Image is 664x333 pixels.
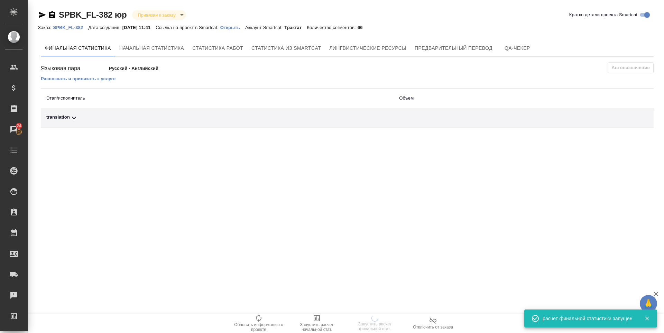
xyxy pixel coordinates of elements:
button: Запустить расчет финальной стат. [346,314,404,333]
th: Объем [394,89,575,108]
button: Закрыть [640,315,654,322]
p: Русский - Английский [109,65,245,72]
span: Начальная статистика [119,44,184,53]
th: Этап/исполнитель [41,89,394,108]
a: SPBK_FL-382 [53,24,88,30]
p: Дата создания: [88,25,122,30]
span: Предварительный перевод [415,44,492,53]
span: 🙏 [643,296,654,311]
span: Запустить расчет начальной стат. [292,322,342,332]
p: Аккаунт Smartcat: [245,25,284,30]
button: Распознать и привязать к услуге [41,75,116,82]
p: Распознать и привязать к услуге [41,76,116,81]
div: расчет финальной статистики запущен [543,315,634,322]
div: Toggle Row Expanded [46,114,388,122]
p: SPBK_FL-382 [53,25,88,30]
a: SPBK_FL-382 юр [59,10,127,19]
button: Отключить от заказа [404,314,462,333]
button: Обновить информацию о проекте [230,314,288,333]
span: Кратко детали проекта Smartcat [569,11,637,18]
span: Отключить от заказа [413,325,453,330]
span: Статистика работ [192,44,243,53]
span: Запустить расчет финальной стат. [350,322,400,331]
p: Открыть [220,25,245,30]
button: 🙏 [640,295,657,312]
div: Привязан к заказу [132,10,186,20]
button: Привязан к заказу [136,12,177,18]
p: Количество сегментов: [307,25,357,30]
p: 66 [358,25,368,30]
div: Языковая пара [41,64,109,73]
button: Скопировать ссылку для ЯМессенджера [38,11,46,19]
p: [DATE] 11:41 [122,25,156,30]
a: Открыть [220,24,245,30]
p: Трактат [284,25,307,30]
p: Заказ: [38,25,53,30]
span: Лингвистические ресурсы [329,44,406,53]
span: Статистика из Smartcat [251,44,321,53]
p: Ссылка на проект в Smartcat: [156,25,220,30]
a: 24 [2,121,26,138]
span: Финальная статистика [45,44,111,53]
span: 24 [12,122,26,129]
span: К языковой паре не привязана услуга [608,62,654,73]
span: Обновить информацию о проекте [234,322,284,332]
button: Запустить расчет начальной стат. [288,314,346,333]
button: Скопировать ссылку [48,11,56,19]
span: QA-чекер [501,44,534,53]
